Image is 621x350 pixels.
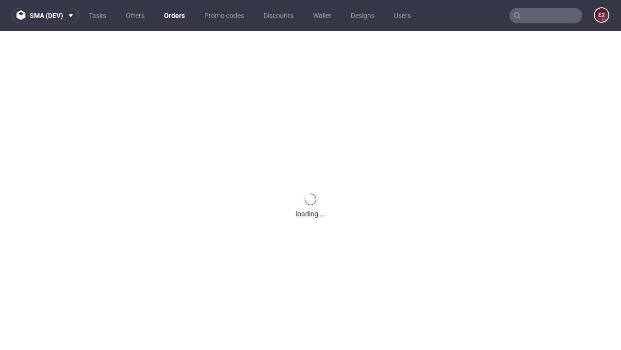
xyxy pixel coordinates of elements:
[258,8,299,23] a: Discounts
[12,8,79,23] button: sma (dev)
[595,8,608,22] figcaption: e2
[345,8,380,23] a: Designs
[120,8,150,23] a: Offers
[198,8,250,23] a: Promo codes
[307,8,337,23] a: Wallet
[388,8,417,23] a: Users
[158,8,191,23] a: Orders
[83,8,112,23] a: Tasks
[30,12,63,19] span: sma (dev)
[296,209,326,219] div: loading ...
